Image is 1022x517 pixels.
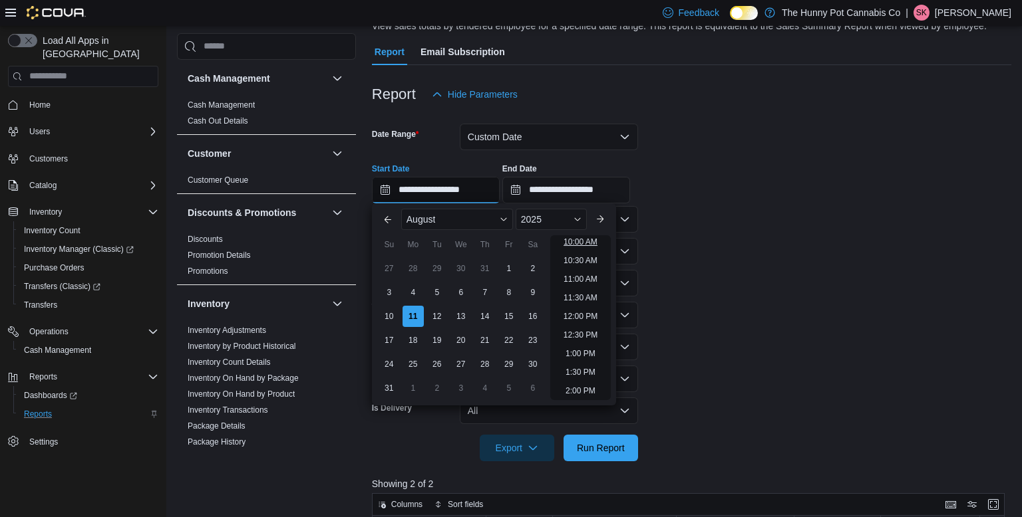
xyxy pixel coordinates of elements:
[188,405,268,415] span: Inventory Transactions
[29,371,57,382] span: Reports
[188,116,248,126] a: Cash Out Details
[474,282,496,303] div: day-7
[188,373,299,383] a: Inventory On Hand by Package
[188,234,223,245] span: Discounts
[522,306,544,327] div: day-16
[188,235,223,244] a: Discounts
[522,377,544,399] div: day-6
[188,342,296,351] a: Inventory by Product Historical
[19,342,96,358] a: Cash Management
[498,354,520,375] div: day-29
[188,325,266,336] span: Inventory Adjustments
[19,297,158,313] span: Transfers
[24,345,91,356] span: Cash Management
[19,387,83,403] a: Dashboards
[379,234,400,255] div: Su
[177,231,356,284] div: Discounts & Promotions
[560,346,601,362] li: 1:00 PM
[24,324,158,340] span: Operations
[403,377,424,399] div: day-1
[24,150,158,167] span: Customers
[329,70,345,86] button: Cash Management
[372,177,500,203] input: Press the down key to enter a popover containing a calendar. Press the escape key to close the po...
[426,258,448,279] div: day-29
[188,266,228,276] a: Promotions
[935,5,1011,21] p: [PERSON_NAME]
[29,154,68,164] span: Customers
[29,437,58,447] span: Settings
[24,177,158,193] span: Catalog
[426,234,448,255] div: Tu
[24,124,158,140] span: Users
[372,86,416,102] h3: Report
[188,421,246,431] span: Package Details
[474,306,496,327] div: day-14
[3,122,164,141] button: Users
[8,90,158,486] nav: Complex example
[29,100,51,110] span: Home
[24,244,134,255] span: Inventory Manager (Classic)
[474,258,496,279] div: day-31
[19,406,57,422] a: Reports
[24,369,158,385] span: Reports
[782,5,900,21] p: The Hunny Pot Cannabis Co
[914,5,930,21] div: Sarah Kailan
[558,308,603,324] li: 12:00 PM
[19,241,139,257] a: Inventory Manager (Classic)
[379,354,400,375] div: day-24
[943,496,959,512] button: Keyboard shortcuts
[379,282,400,303] div: day-3
[188,251,251,260] a: Promotion Details
[188,357,271,367] span: Inventory Count Details
[188,437,246,447] span: Package History
[372,19,987,33] div: View sales totals by tendered employee for a specified date range. This report is equivalent to t...
[560,364,601,380] li: 1:30 PM
[450,258,472,279] div: day-30
[429,496,488,512] button: Sort fields
[24,324,74,340] button: Operations
[450,234,472,255] div: We
[619,246,630,257] button: Open list of options
[29,180,57,191] span: Catalog
[679,6,719,19] span: Feedback
[24,390,77,401] span: Dashboards
[558,253,603,268] li: 10:30 AM
[407,214,436,225] span: August
[24,151,73,167] a: Customers
[3,431,164,451] button: Settings
[498,234,520,255] div: Fr
[3,367,164,386] button: Reports
[19,260,90,276] a: Purchase Orders
[421,39,505,65] span: Email Subscription
[188,373,299,383] span: Inventory On Hand by Package
[3,322,164,341] button: Operations
[19,260,158,276] span: Purchase Orders
[375,39,405,65] span: Report
[560,383,601,399] li: 2:00 PM
[403,234,424,255] div: Mo
[498,330,520,351] div: day-22
[24,300,57,310] span: Transfers
[24,124,55,140] button: Users
[516,209,587,230] div: Button. Open the year selector. 2025 is currently selected.
[522,330,544,351] div: day-23
[426,354,448,375] div: day-26
[13,277,164,296] a: Transfers (Classic)
[13,221,164,240] button: Inventory Count
[502,163,537,174] label: End Date
[372,163,410,174] label: Start Date
[377,257,545,400] div: August, 2025
[590,209,611,230] button: Next month
[372,403,412,413] label: Is Delivery
[188,389,295,399] a: Inventory On Hand by Product
[24,96,158,113] span: Home
[19,342,158,358] span: Cash Management
[13,296,164,314] button: Transfers
[448,499,483,510] span: Sort fields
[24,204,67,220] button: Inventory
[558,327,603,343] li: 12:30 PM
[188,341,296,352] span: Inventory by Product Historical
[488,435,546,461] span: Export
